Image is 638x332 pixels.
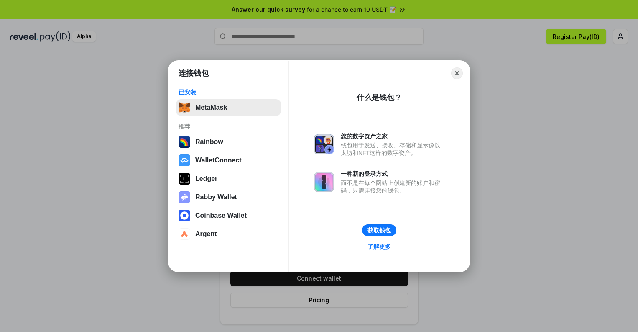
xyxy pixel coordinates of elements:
button: 获取钱包 [362,224,396,236]
img: svg+xml,%3Csvg%20width%3D%2228%22%20height%3D%2228%22%20viewBox%3D%220%200%2028%2028%22%20fill%3D... [179,228,190,240]
button: Argent [176,226,281,242]
div: 了解更多 [367,243,391,250]
div: 一种新的登录方式 [341,170,444,178]
button: Coinbase Wallet [176,207,281,224]
div: 您的数字资产之家 [341,132,444,140]
div: Rainbow [195,138,223,146]
img: svg+xml,%3Csvg%20xmlns%3D%22http%3A%2F%2Fwww.w3.org%2F2000%2Fsvg%22%20width%3D%2228%22%20height%3... [179,173,190,185]
button: Rabby Wallet [176,189,281,206]
img: svg+xml,%3Csvg%20fill%3D%22none%22%20height%3D%2233%22%20viewBox%3D%220%200%2035%2033%22%20width%... [179,102,190,113]
img: svg+xml,%3Csvg%20width%3D%2228%22%20height%3D%2228%22%20viewBox%3D%220%200%2028%2028%22%20fill%3D... [179,154,190,166]
button: WalletConnect [176,152,281,169]
button: Ledger [176,170,281,187]
div: 而不是在每个网站上创建新的账户和密码，只需连接您的钱包。 [341,179,444,194]
div: MetaMask [195,104,227,111]
div: Argent [195,230,217,238]
div: 什么是钱包？ [357,93,402,103]
button: Rainbow [176,134,281,150]
div: Ledger [195,175,217,183]
img: svg+xml,%3Csvg%20width%3D%2228%22%20height%3D%2228%22%20viewBox%3D%220%200%2028%2028%22%20fill%3D... [179,210,190,221]
div: 钱包用于发送、接收、存储和显示像以太坊和NFT这样的数字资产。 [341,142,444,157]
button: Close [451,67,463,79]
button: MetaMask [176,99,281,116]
div: 推荐 [179,123,278,130]
a: 了解更多 [362,241,396,252]
img: svg+xml,%3Csvg%20xmlns%3D%22http%3A%2F%2Fwww.w3.org%2F2000%2Fsvg%22%20fill%3D%22none%22%20viewBox... [314,172,334,192]
img: svg+xml,%3Csvg%20width%3D%22120%22%20height%3D%22120%22%20viewBox%3D%220%200%20120%20120%22%20fil... [179,136,190,148]
div: Rabby Wallet [195,193,237,201]
h1: 连接钱包 [179,68,209,78]
div: WalletConnect [195,157,242,164]
div: 获取钱包 [367,226,391,234]
img: svg+xml,%3Csvg%20xmlns%3D%22http%3A%2F%2Fwww.w3.org%2F2000%2Fsvg%22%20fill%3D%22none%22%20viewBox... [179,191,190,203]
div: 已安装 [179,88,278,96]
div: Coinbase Wallet [195,212,247,219]
img: svg+xml,%3Csvg%20xmlns%3D%22http%3A%2F%2Fwww.w3.org%2F2000%2Fsvg%22%20fill%3D%22none%22%20viewBox... [314,134,334,154]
